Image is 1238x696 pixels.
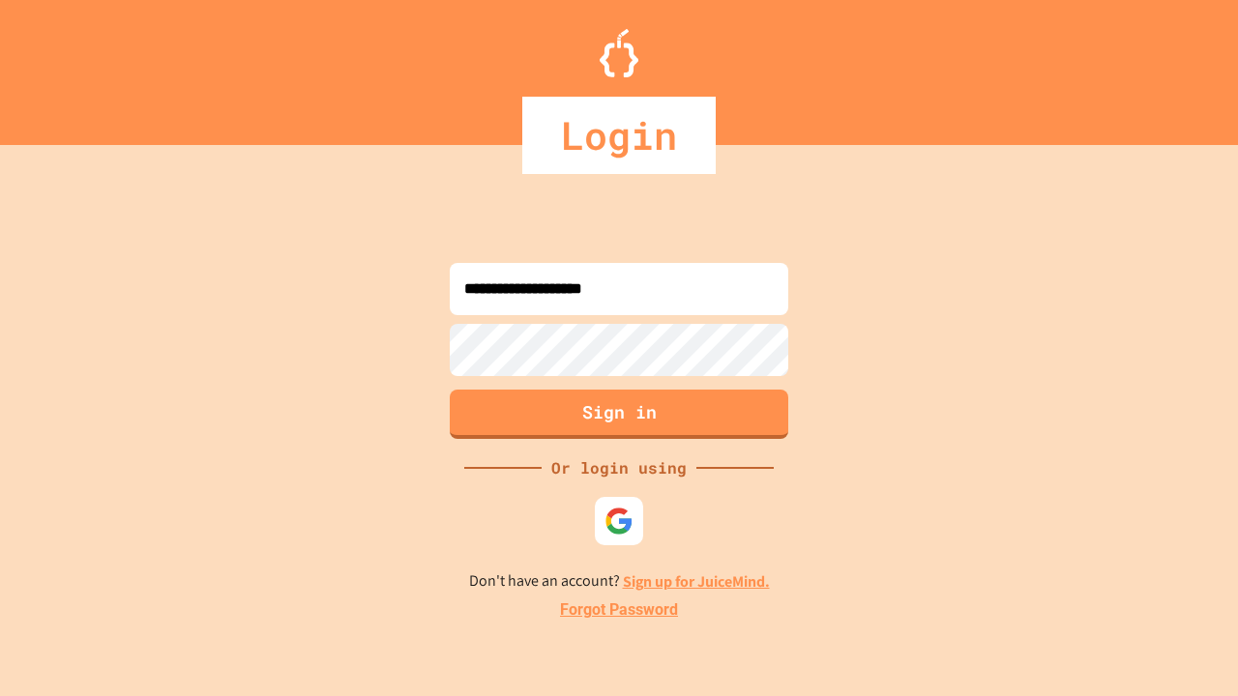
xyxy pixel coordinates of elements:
a: Sign up for JuiceMind. [623,571,770,592]
a: Forgot Password [560,598,678,622]
div: Or login using [542,456,696,479]
img: Logo.svg [600,29,638,77]
button: Sign in [450,390,788,439]
div: Login [522,97,716,174]
p: Don't have an account? [469,569,770,594]
img: google-icon.svg [604,507,634,536]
